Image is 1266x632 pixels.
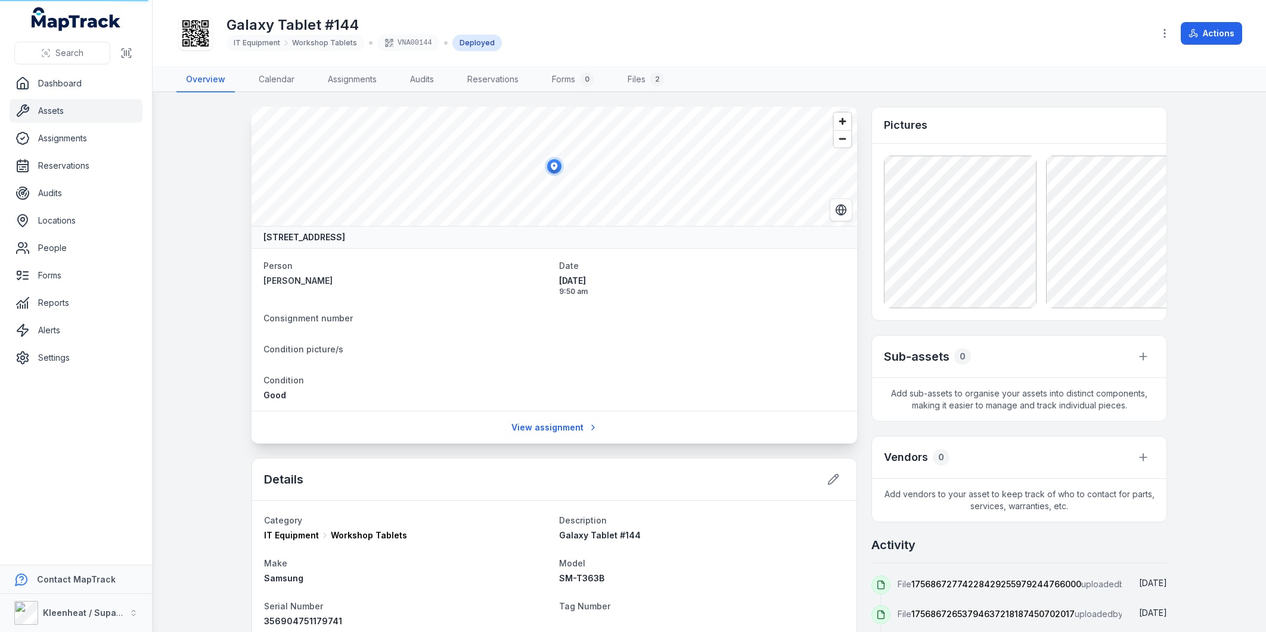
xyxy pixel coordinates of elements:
h2: Activity [871,537,916,553]
span: Add sub-assets to organise your assets into distinct components, making it easier to manage and t... [872,378,1166,421]
a: Settings [10,346,142,370]
span: Category [264,515,302,525]
strong: Contact MapTrack [37,574,116,584]
span: Make [264,558,287,568]
a: Audits [10,181,142,205]
button: Search [14,42,110,64]
time: 03/09/2025, 10:41:14 am [1139,608,1167,618]
h1: Galaxy Tablet #144 [226,16,502,35]
span: Samsung [264,573,303,583]
span: 356904751179741 [264,616,342,626]
span: Workshop Tablets [331,529,407,541]
a: [PERSON_NAME] [263,275,550,287]
span: 9:50 am [559,287,845,296]
button: Zoom in [834,113,851,130]
canvas: Map [252,107,857,226]
a: Assets [10,99,142,123]
h3: Vendors [884,449,928,466]
time: 10/01/2025, 9:50:06 am [559,275,845,296]
div: 0 [580,72,594,86]
strong: Kleenheat / Supagas [43,608,132,618]
span: Good [263,390,286,400]
span: [DATE] [1139,608,1167,618]
span: Date [559,261,579,271]
a: Reservations [10,154,142,178]
span: 17568672774228429255979244766000 [911,579,1081,589]
span: Person [263,261,293,271]
a: Reservations [458,67,528,92]
h3: Pictures [884,117,927,134]
span: Condition [263,375,304,385]
div: 0 [933,449,949,466]
strong: [STREET_ADDRESS] [263,231,345,243]
span: Serial Number [264,601,323,611]
span: IT Equipment [264,529,319,541]
button: Zoom out [834,130,851,147]
span: Tag Number [559,601,610,611]
span: Galaxy Tablet #144 [559,530,641,540]
span: Workshop Tablets [292,38,357,48]
a: Forms [10,264,142,287]
a: People [10,236,142,260]
h2: Details [264,471,303,488]
button: Actions [1181,22,1242,45]
a: Assignments [318,67,386,92]
a: Dashboard [10,72,142,95]
a: Locations [10,209,142,233]
span: File uploaded by [PERSON_NAME] [898,609,1190,619]
span: [DATE] [559,275,845,287]
a: MapTrack [32,7,121,31]
span: Add vendors to your asset to keep track of who to contact for parts, services, warranties, etc. [872,479,1166,522]
div: VNA00144 [377,35,439,51]
span: Description [559,515,607,525]
span: File uploaded by [PERSON_NAME] [898,579,1196,589]
span: [DATE] [1139,578,1167,588]
a: Audits [401,67,443,92]
span: Condition picture/s [263,344,343,354]
span: Consignment number [263,313,353,323]
button: Switch to Satellite View [830,199,852,221]
a: Calendar [249,67,304,92]
a: Forms0 [542,67,604,92]
a: Assignments [10,126,142,150]
a: View assignment [504,416,606,439]
div: Deployed [452,35,502,51]
a: Reports [10,291,142,315]
span: 17568672653794637218187450702017 [911,609,1075,619]
a: Files2 [618,67,674,92]
span: Model [559,558,585,568]
span: IT Equipment [234,38,280,48]
div: 2 [650,72,665,86]
span: SM-T363B [559,573,604,583]
time: 03/09/2025, 10:41:26 am [1139,578,1167,588]
a: Alerts [10,318,142,342]
span: Search [55,47,83,59]
div: 0 [954,348,971,365]
h2: Sub-assets [884,348,949,365]
a: Overview [176,67,235,92]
